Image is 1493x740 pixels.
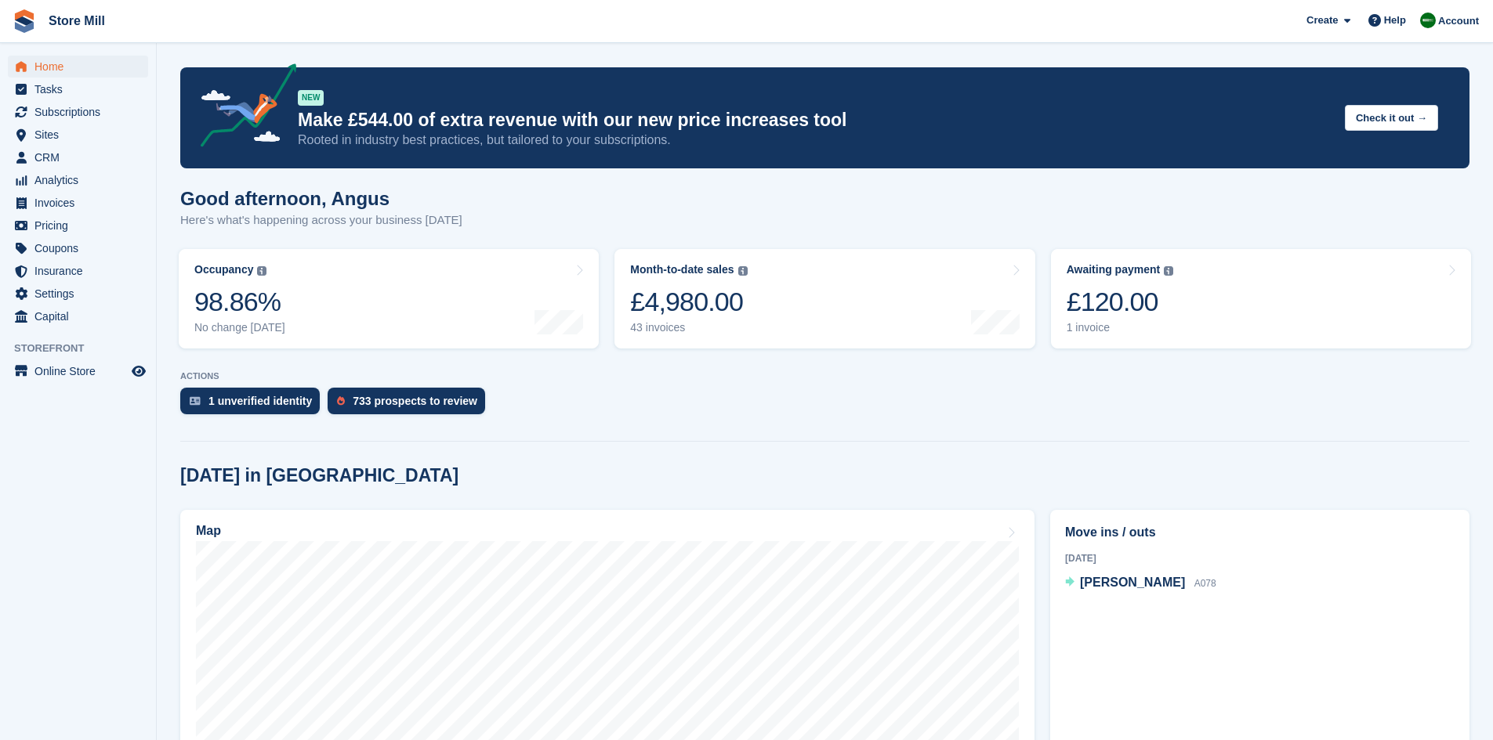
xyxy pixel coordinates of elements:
[257,266,266,276] img: icon-info-grey-7440780725fd019a000dd9b08b2336e03edf1995a4989e88bcd33f0948082b44.svg
[8,56,148,78] a: menu
[630,321,747,334] div: 43 invoices
[14,341,156,356] span: Storefront
[34,56,129,78] span: Home
[8,283,148,305] a: menu
[1065,523,1455,542] h2: Move ins / outs
[337,396,345,406] img: prospect-51fa495bee0391a8d652442698ab0144808aea92771e9ea1ae160a38d050c398.svg
[208,395,312,407] div: 1 unverified identity
[180,211,462,229] p: Here's what's happening across your business [DATE]
[34,283,129,305] span: Settings
[34,78,129,100] span: Tasks
[8,169,148,191] a: menu
[1438,13,1479,29] span: Account
[194,286,285,318] div: 98.86%
[34,215,129,236] span: Pricing
[194,321,285,334] div: No change [DATE]
[8,305,148,327] a: menu
[8,78,148,100] a: menu
[8,146,148,168] a: menu
[8,192,148,214] a: menu
[1306,13,1338,28] span: Create
[180,465,458,486] h2: [DATE] in [GEOGRAPHIC_DATA]
[1067,286,1174,318] div: £120.00
[1080,576,1185,589] span: [PERSON_NAME]
[34,192,129,214] span: Invoices
[1194,578,1216,589] span: A078
[1067,263,1161,276] div: Awaiting payment
[34,305,129,327] span: Capital
[34,169,129,191] span: Analytics
[8,101,148,123] a: menu
[34,260,129,282] span: Insurance
[8,215,148,236] a: menu
[1051,249,1471,348] a: Awaiting payment £120.00 1 invoice
[190,396,201,406] img: verify_identity-adf6edd0f0f0b5bbfe63781bf79b02c33cf7c696d77639b501bdc392416b5a36.svg
[180,388,328,422] a: 1 unverified identity
[180,188,462,209] h1: Good afternoon, Angus
[8,260,148,282] a: menu
[630,263,734,276] div: Month-to-date sales
[298,132,1332,149] p: Rooted in industry best practices, but tailored to your subscriptions.
[34,101,129,123] span: Subscriptions
[194,263,253,276] div: Occupancy
[298,109,1332,132] p: Make £544.00 of extra revenue with our new price increases tool
[13,9,36,33] img: stora-icon-8386f47178a22dfd0bd8f6a31ec36ba5ce8667c1dd55bd0f319d3a0aa187defe.svg
[1345,105,1438,131] button: Check it out →
[187,63,297,153] img: price-adjustments-announcement-icon-8257ccfd72463d97f412b2fc003d46551f7dbcb40ab6d574587a9cd5c0d94...
[8,237,148,259] a: menu
[298,90,324,106] div: NEW
[8,124,148,146] a: menu
[1065,573,1216,594] a: [PERSON_NAME] A078
[1065,551,1455,565] div: [DATE]
[353,395,477,407] div: 733 prospects to review
[42,8,111,34] a: Store Mill
[738,266,748,276] img: icon-info-grey-7440780725fd019a000dd9b08b2336e03edf1995a4989e88bcd33f0948082b44.svg
[1384,13,1406,28] span: Help
[614,249,1035,348] a: Month-to-date sales £4,980.00 43 invoices
[630,286,747,318] div: £4,980.00
[180,371,1469,381] p: ACTIONS
[179,249,599,348] a: Occupancy 98.86% No change [DATE]
[196,524,221,538] h2: Map
[34,237,129,259] span: Coupons
[1164,266,1173,276] img: icon-info-grey-7440780725fd019a000dd9b08b2336e03edf1995a4989e88bcd33f0948082b44.svg
[34,124,129,146] span: Sites
[328,388,493,422] a: 733 prospects to review
[8,360,148,382] a: menu
[129,362,148,381] a: Preview store
[1067,321,1174,334] div: 1 invoice
[34,146,129,168] span: CRM
[1420,13,1436,28] img: Angus
[34,360,129,382] span: Online Store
